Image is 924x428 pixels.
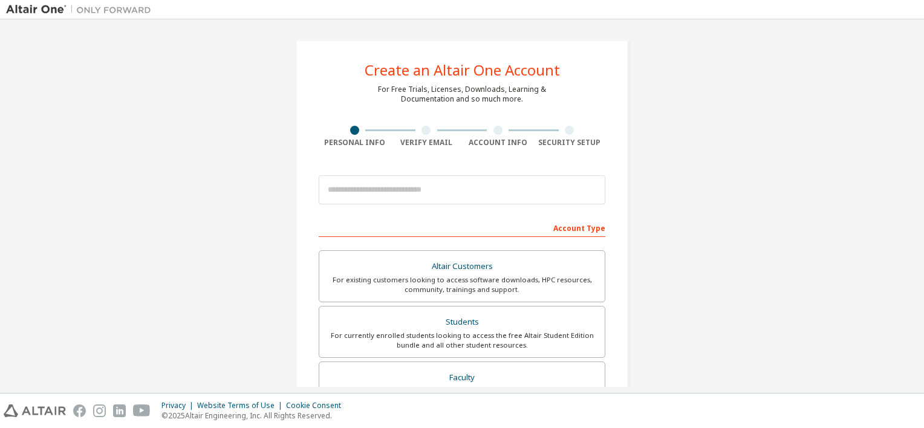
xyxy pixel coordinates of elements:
[286,401,348,410] div: Cookie Consent
[327,258,597,275] div: Altair Customers
[365,63,560,77] div: Create an Altair One Account
[319,138,391,148] div: Personal Info
[6,4,157,16] img: Altair One
[534,138,606,148] div: Security Setup
[93,404,106,417] img: instagram.svg
[161,410,348,421] p: © 2025 Altair Engineering, Inc. All Rights Reserved.
[73,404,86,417] img: facebook.svg
[161,401,197,410] div: Privacy
[327,314,597,331] div: Students
[391,138,463,148] div: Verify Email
[327,331,597,350] div: For currently enrolled students looking to access the free Altair Student Edition bundle and all ...
[327,369,597,386] div: Faculty
[319,218,605,237] div: Account Type
[327,275,597,294] div: For existing customers looking to access software downloads, HPC resources, community, trainings ...
[113,404,126,417] img: linkedin.svg
[462,138,534,148] div: Account Info
[327,386,597,405] div: For faculty & administrators of academic institutions administering students and accessing softwa...
[378,85,546,104] div: For Free Trials, Licenses, Downloads, Learning & Documentation and so much more.
[4,404,66,417] img: altair_logo.svg
[133,404,151,417] img: youtube.svg
[197,401,286,410] div: Website Terms of Use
